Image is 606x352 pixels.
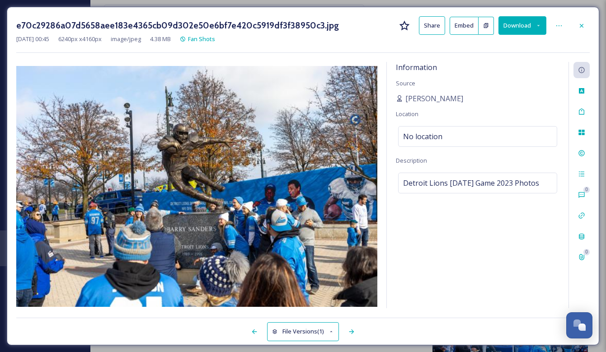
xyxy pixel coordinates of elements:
span: 6240 px x 4160 px [58,35,102,43]
div: 0 [583,187,590,193]
span: Detroit Lions [DATE] Game 2023 Photos [403,178,539,188]
span: image/jpeg [111,35,141,43]
button: File Versions(1) [267,322,339,341]
span: 4.38 MB [150,35,171,43]
button: Open Chat [566,312,592,338]
span: [DATE] 00:45 [16,35,49,43]
span: Fan Shots [188,35,215,43]
span: [PERSON_NAME] [405,93,463,104]
div: 0 [583,249,590,255]
span: Location [396,110,418,118]
h3: e70c29286a07d5658aee183e4365cb09d302e50e6bf7e420c5919df3f38950c3.jpg [16,19,339,32]
span: Information [396,62,437,72]
button: Share [419,16,445,35]
img: c14a99c6-8915-4bc7-bd61-715c26fecd3a.jpg [16,66,377,307]
span: Source [396,79,415,87]
button: Embed [450,17,479,35]
span: Description [396,156,427,164]
button: Download [498,16,546,35]
span: No location [403,131,442,142]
